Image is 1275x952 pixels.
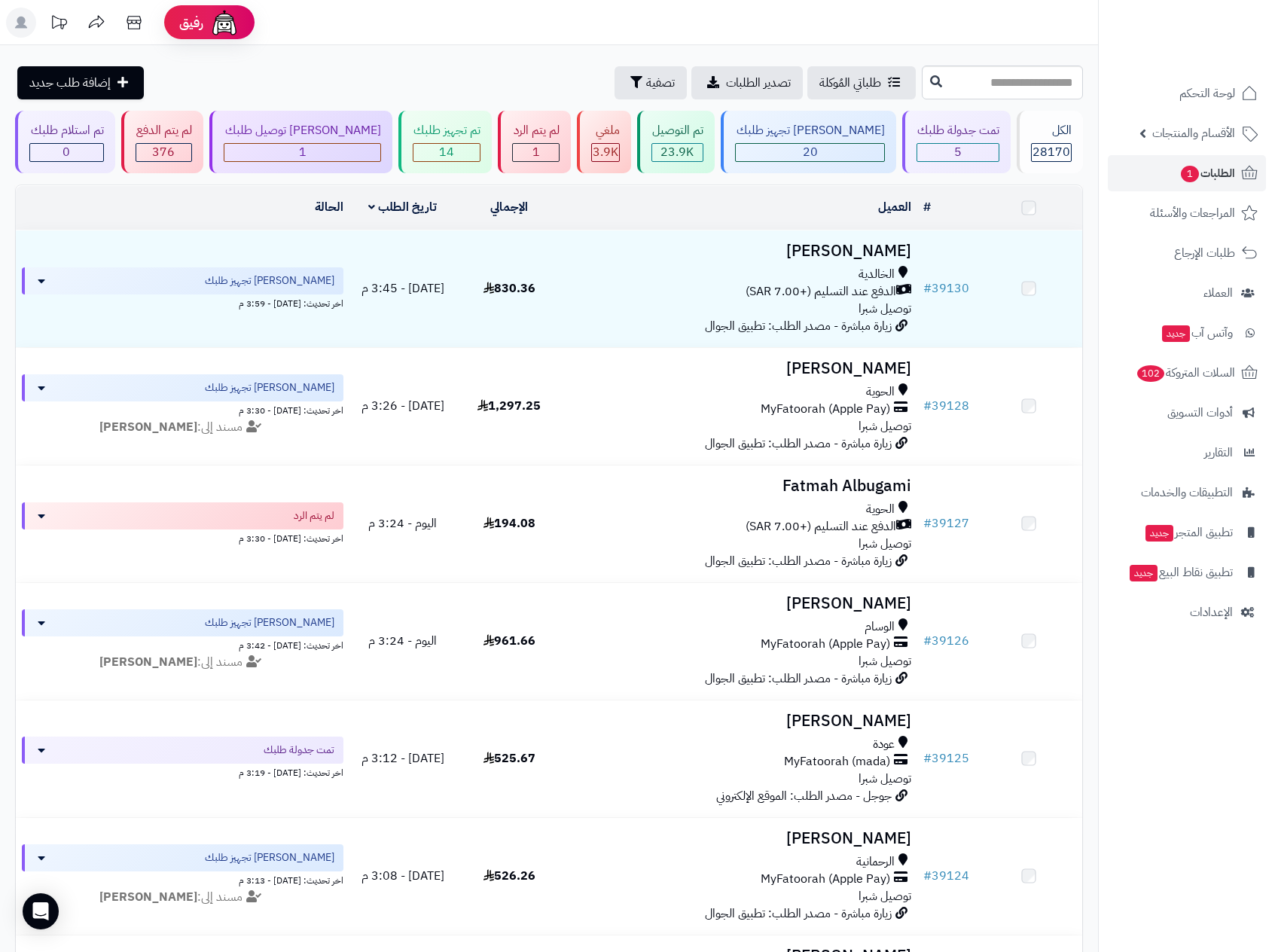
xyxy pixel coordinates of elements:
span: 526.26 [483,867,535,885]
div: اخر تحديث: [DATE] - 3:30 م [22,401,343,417]
span: [DATE] - 3:45 م [361,279,444,297]
div: تم التوصيل [651,122,704,139]
div: تم تجهيز طلبك [413,122,481,139]
span: زيارة مباشرة - مصدر الطلب: تطبيق الجوال [705,670,892,688]
span: لم يتم الرد [294,508,334,523]
a: التطبيقات والخدمات [1108,474,1266,511]
span: الأقسام والمنتجات [1152,123,1235,144]
img: logo-2.png [1173,25,1261,56]
div: ملغي [591,122,620,139]
strong: [PERSON_NAME] [99,653,197,671]
span: 3.9K [593,143,618,161]
div: اخر تحديث: [DATE] - 3:19 م [22,764,343,780]
a: #39124 [923,867,969,885]
a: التقارير [1108,435,1266,471]
a: السلات المتروكة102 [1108,355,1266,391]
span: 1 [1180,165,1200,183]
div: 14 [413,144,480,161]
a: # [923,198,931,216]
span: 194.08 [483,514,535,532]
span: 525.67 [483,749,535,767]
h3: Fatmah Albugami [569,478,912,495]
a: لوحة التحكم [1108,75,1266,111]
div: تم استلام طلبك [29,122,104,139]
a: العميل [878,198,911,216]
span: زيارة مباشرة - مصدر الطلب: تطبيق الجوال [705,317,892,335]
a: لم يتم الدفع 376 [118,111,207,173]
span: # [923,397,932,415]
span: # [923,749,932,767]
span: جوجل - مصدر الطلب: الموقع الإلكتروني [716,787,892,805]
span: [PERSON_NAME] تجهيز طلبك [205,380,334,395]
span: MyFatoorah (Apple Pay) [761,401,890,418]
a: العملاء [1108,275,1266,311]
a: أدوات التسويق [1108,395,1266,431]
a: لم يتم الرد 1 [495,111,574,173]
span: [DATE] - 3:08 م [361,867,444,885]
a: [PERSON_NAME] توصيل طلبك 1 [206,111,395,173]
span: طلبات الإرجاع [1174,243,1235,264]
span: التطبيقات والخدمات [1141,482,1233,503]
a: وآتس آبجديد [1108,315,1266,351]
span: زيارة مباشرة - مصدر الطلب: تطبيق الجوال [705,552,892,570]
a: الإجمالي [490,198,528,216]
span: 20 [803,143,818,161]
h3: [PERSON_NAME] [569,243,912,260]
span: 0 [63,143,70,161]
a: #39128 [923,397,969,415]
div: اخر تحديث: [DATE] - 3:30 م [22,529,343,545]
a: تمت جدولة طلبك 5 [899,111,1014,173]
strong: [PERSON_NAME] [99,418,197,436]
span: 23.9K [660,143,694,161]
span: زيارة مباشرة - مصدر الطلب: تطبيق الجوال [705,905,892,923]
div: [PERSON_NAME] تجهيز طلبك [735,122,885,139]
span: تمت جدولة طلبك [264,743,334,758]
span: تصفية [646,74,675,92]
span: 5 [954,143,962,161]
div: 23887 [652,144,703,161]
span: 830.36 [483,279,535,297]
span: 28170 [1033,143,1070,161]
a: #39126 [923,632,969,650]
span: توصيل شبرا [859,300,911,318]
a: الإعدادات [1108,594,1266,630]
span: الحوية [866,501,895,518]
span: MyFatoorah (Apple Pay) [761,871,890,888]
a: تم استلام طلبك 0 [12,111,118,173]
div: اخر تحديث: [DATE] - 3:42 م [22,636,343,652]
span: الطلبات [1179,163,1235,184]
span: تطبيق نقاط البيع [1128,562,1233,583]
img: ai-face.png [209,8,239,38]
div: مسند إلى: [11,889,355,906]
span: [PERSON_NAME] تجهيز طلبك [205,850,334,865]
div: اخر تحديث: [DATE] - 3:59 م [22,294,343,310]
span: الخالدية [859,266,895,283]
span: MyFatoorah (mada) [784,753,890,770]
span: توصيل شبرا [859,770,911,788]
span: 1 [299,143,307,161]
span: MyFatoorah (Apple Pay) [761,636,890,653]
a: #39127 [923,514,969,532]
span: إضافة طلب جديد [29,74,111,92]
span: توصيل شبرا [859,652,911,670]
h3: [PERSON_NAME] [569,595,912,612]
span: التقارير [1204,442,1233,463]
span: توصيل شبرا [859,535,911,553]
span: جديد [1130,565,1158,581]
span: جديد [1162,325,1190,342]
span: توصيل شبرا [859,417,911,435]
span: # [923,514,932,532]
div: مسند إلى: [11,419,355,436]
h3: [PERSON_NAME] [569,830,912,847]
a: تم تجهيز طلبك 14 [395,111,496,173]
a: إضافة طلب جديد [17,66,144,99]
a: تم التوصيل 23.9K [634,111,718,173]
span: [DATE] - 3:26 م [361,397,444,415]
span: زيارة مباشرة - مصدر الطلب: تطبيق الجوال [705,435,892,453]
button: تصفية [615,66,687,99]
span: الدفع عند التسليم (+7.00 SAR) [746,283,896,301]
span: # [923,867,932,885]
a: تاريخ الطلب [368,198,437,216]
span: الوسام [865,618,895,636]
span: 376 [152,143,175,161]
